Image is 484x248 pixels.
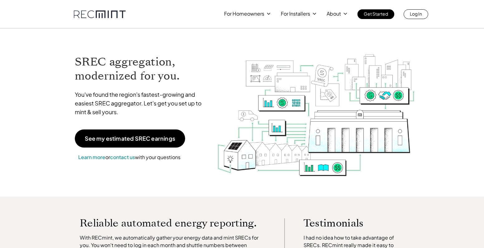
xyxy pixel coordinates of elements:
p: For Homeowners [224,9,264,18]
a: See my estimated SREC earnings [75,129,185,148]
p: or with your questions [75,153,184,161]
p: About [327,9,341,18]
p: Log In [410,9,422,18]
img: RECmint value cycle [217,38,415,178]
a: Log In [404,9,428,19]
h1: SREC aggregation, modernized for you. [75,55,208,83]
p: Testimonials [304,218,396,228]
p: See my estimated SREC earnings [85,136,175,141]
p: You've found the region's fastest-growing and easiest SREC aggregator. Let's get you set up to mi... [75,90,208,116]
p: Reliable automated energy reporting. [80,218,266,228]
a: Learn more [78,154,105,160]
a: Get Started [357,9,394,19]
p: For Installers [281,9,310,18]
p: Get Started [364,9,388,18]
a: contact us [110,154,135,160]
